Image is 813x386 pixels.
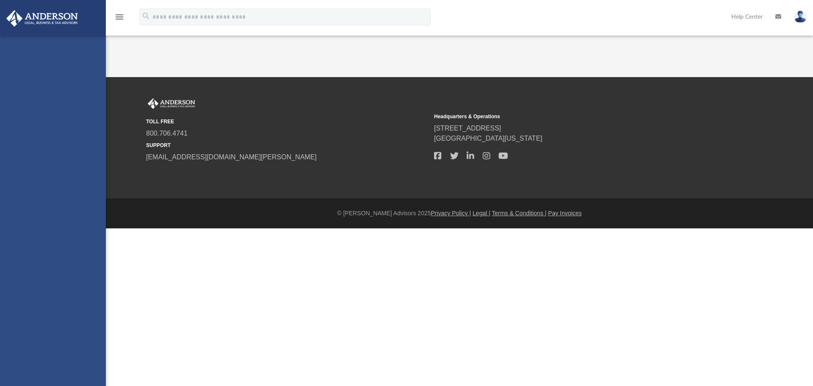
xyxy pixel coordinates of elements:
a: 800.706.4741 [146,130,188,137]
a: [GEOGRAPHIC_DATA][US_STATE] [434,135,542,142]
i: search [141,11,151,21]
i: menu [114,12,124,22]
small: SUPPORT [146,142,428,149]
a: [STREET_ADDRESS] [434,125,501,132]
a: menu [114,16,124,22]
img: User Pic [794,11,807,23]
img: Anderson Advisors Platinum Portal [4,10,80,27]
a: Terms & Conditions | [492,210,547,217]
a: [EMAIL_ADDRESS][DOMAIN_NAME][PERSON_NAME] [146,153,317,161]
a: Privacy Policy | [431,210,471,217]
div: © [PERSON_NAME] Advisors 2025 [106,209,813,218]
a: Pay Invoices [548,210,581,217]
a: Legal | [473,210,490,217]
small: Headquarters & Operations [434,113,716,120]
small: TOLL FREE [146,118,428,125]
img: Anderson Advisors Platinum Portal [146,98,197,109]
